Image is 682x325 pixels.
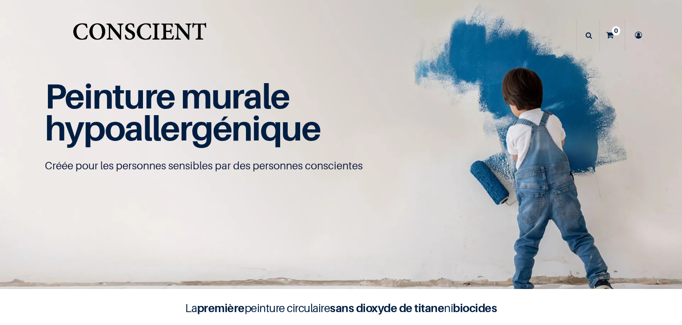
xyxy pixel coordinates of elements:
b: biocides [453,301,497,315]
span: hypoallergénique [45,107,321,148]
p: Créée pour les personnes sensibles par des personnes conscientes [45,159,637,173]
img: Conscient [71,18,208,53]
b: sans dioxyde de titane [330,301,444,315]
h4: La peinture circulaire ni [163,300,519,317]
a: 0 [600,20,625,51]
a: Logo of Conscient [71,18,208,53]
sup: 0 [612,26,620,35]
span: Peinture murale [45,75,289,116]
b: première [197,301,245,315]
